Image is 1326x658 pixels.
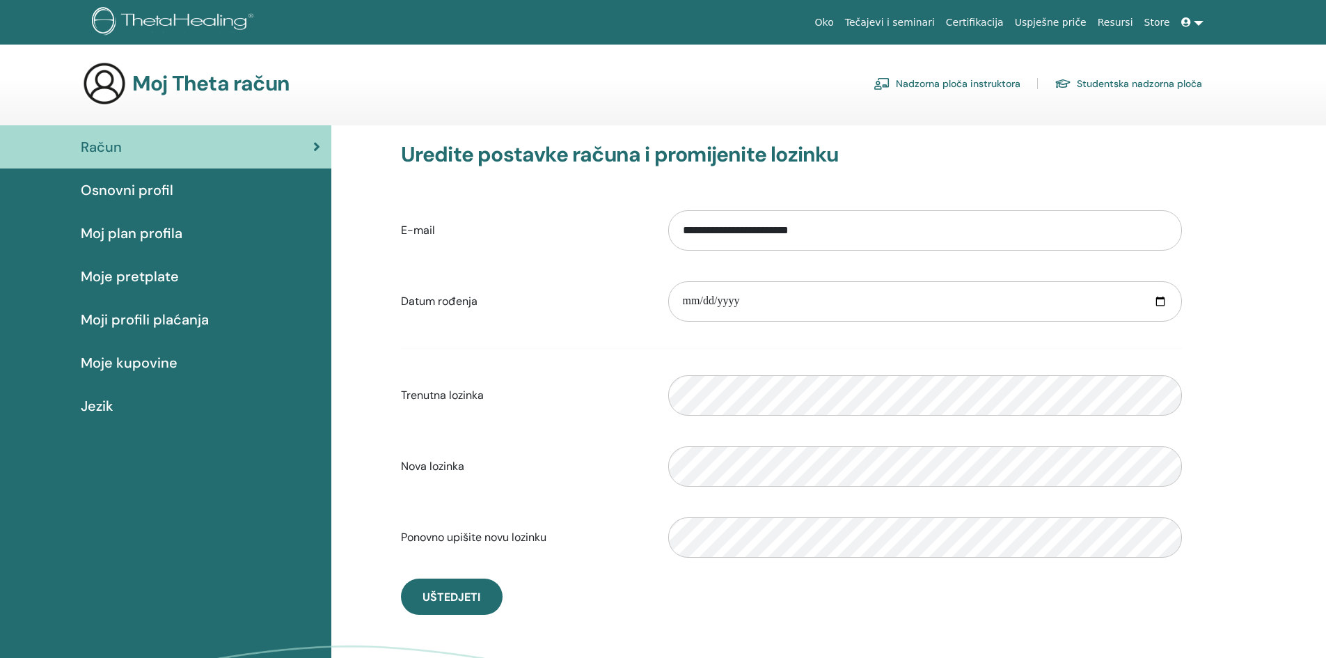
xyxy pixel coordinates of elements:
label: E-mail [390,217,658,244]
label: Nova lozinka [390,453,658,480]
span: Moje kupovine [81,352,177,373]
span: Moji profili plaćanja [81,309,209,330]
h3: Moj Theta račun [132,71,290,96]
h3: Uredite postavke računa i promijenite lozinku [401,142,1182,167]
img: graduation-cap.svg [1055,78,1071,90]
span: Račun [81,136,122,157]
span: Moje pretplate [81,266,179,287]
a: Uspješne priče [1009,10,1092,36]
a: Oko [810,10,839,36]
label: Datum rođenja [390,288,658,315]
img: generic-user-icon.jpg [82,61,127,106]
img: logo.png [92,7,258,38]
span: Osnovni profil [81,180,173,201]
button: Uštedjeti [401,579,503,615]
a: Store [1139,10,1176,36]
label: Ponovno upišite novu lozinku [390,524,658,551]
img: chalkboard-teacher.svg [874,77,890,90]
label: Trenutna lozinka [390,382,658,409]
a: Nadzorna ploča instruktora [874,72,1020,95]
span: Jezik [81,395,113,416]
a: Studentska nadzorna ploča [1055,72,1202,95]
span: Uštedjeti [423,590,480,604]
a: Resursi [1092,10,1139,36]
a: Certifikacija [940,10,1009,36]
a: Tečajevi i seminari [839,10,940,36]
span: Moj plan profila [81,223,182,244]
